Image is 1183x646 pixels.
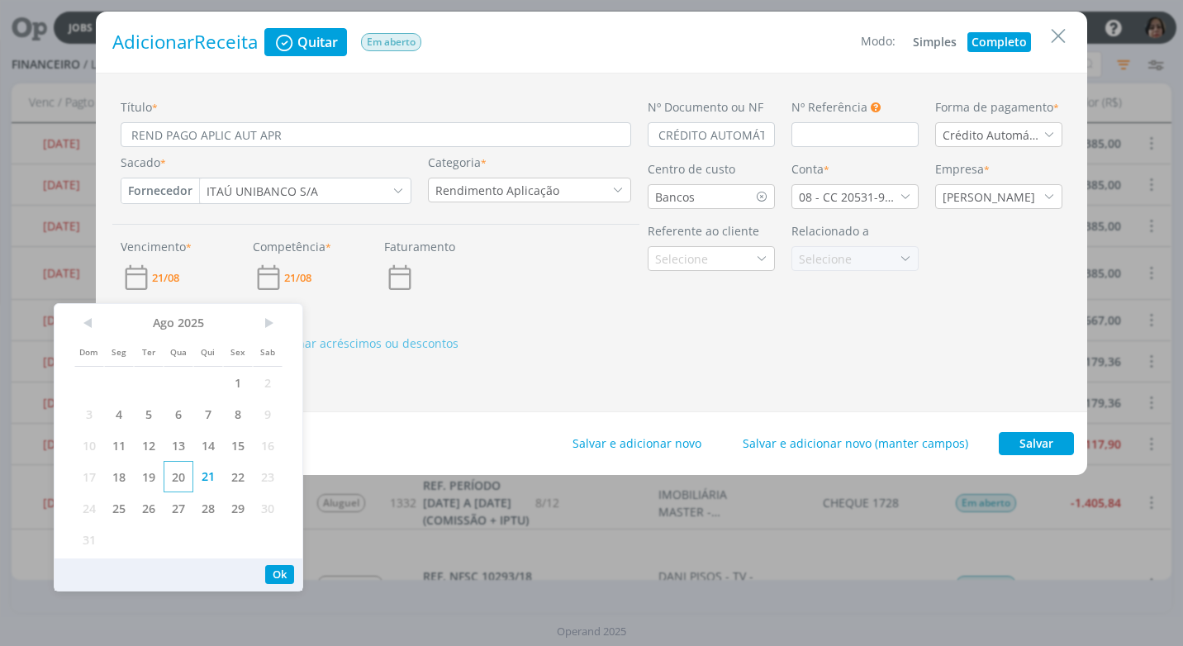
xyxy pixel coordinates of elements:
[264,28,347,56] button: Quitar
[74,311,104,335] span: <
[193,335,223,367] span: Qui
[384,238,455,255] label: Faturamento
[284,273,311,283] span: 21/08
[799,188,900,206] div: 08 - CC 20531-9 - [GEOGRAPHIC_DATA]
[943,188,1038,206] div: [PERSON_NAME]
[164,398,193,430] span: 6
[935,160,990,178] label: Empresa
[999,432,1074,455] button: Salvar
[164,492,193,524] span: 27
[253,335,283,367] span: Sab
[134,492,164,524] span: 26
[429,182,563,199] div: Rendimento Aplicação
[792,188,900,206] div: 08 - CC 20531-9 - ITAÚ
[194,29,258,55] span: Receita
[791,160,829,178] label: Conta
[96,12,1087,475] div: dialog
[562,432,712,455] button: Salvar e adicionar novo
[1046,22,1071,49] button: Close
[648,160,735,178] label: Centro de custo
[253,367,283,398] span: 2
[649,250,711,268] div: Selecione
[104,335,134,367] span: Seg
[223,335,253,367] span: Sex
[967,32,1031,52] button: Completo
[74,398,104,430] span: 3
[435,182,563,199] div: Rendimento Aplicação
[193,430,223,461] span: 14
[193,398,223,430] span: 7
[360,32,422,52] button: Em aberto
[164,461,193,492] span: 20
[223,367,253,398] span: 1
[648,98,763,116] label: Nº Documento ou NF
[152,273,179,283] span: 21/08
[112,31,258,54] h1: Adicionar
[74,492,104,524] span: 24
[74,430,104,461] span: 10
[655,188,698,206] div: Bancos
[791,222,869,240] label: Relacionado a
[104,311,253,335] span: Ago 2025
[121,238,192,255] label: Vencimento
[74,461,104,492] span: 17
[74,335,104,367] span: Dom
[134,335,164,367] span: Ter
[200,183,321,200] div: ITAÚ UNIBANCO S/A
[655,250,711,268] div: Selecione
[935,98,1059,116] label: Forma de pagamento
[792,250,855,268] div: Selecione
[799,250,855,268] div: Selecione
[74,524,104,555] span: 31
[648,222,759,240] label: Referente ao cliente
[223,398,253,430] span: 8
[361,33,421,51] span: Em aberto
[193,492,223,524] span: 28
[861,32,896,52] div: Modo:
[193,461,223,492] span: 21
[943,126,1043,144] div: Crédito Automático
[253,238,331,255] label: Competência
[732,432,979,455] button: Salvar e adicionar novo (manter campos)
[936,126,1043,144] div: Crédito Automático
[104,430,134,461] span: 11
[223,492,253,524] span: 29
[104,461,134,492] span: 18
[223,461,253,492] span: 22
[791,98,867,116] label: Nº Referência
[253,461,283,492] span: 23
[223,430,253,461] span: 15
[649,188,698,206] div: Bancos
[104,398,134,430] span: 4
[134,430,164,461] span: 12
[121,178,199,203] button: Fornecedor
[121,98,158,116] label: Título
[164,430,193,461] span: 13
[253,398,283,430] span: 9
[253,492,283,524] span: 30
[134,461,164,492] span: 19
[104,492,134,524] span: 25
[428,154,487,171] label: Categoria
[253,430,283,461] span: 16
[909,32,961,52] button: Simples
[207,183,321,200] div: ITAÚ UNIBANCO S/A
[936,188,1038,206] div: Leonardo Carvalho Raposo de Almeida
[121,154,166,171] label: Sacado
[253,311,283,335] span: >
[164,335,193,367] span: Qua
[297,36,338,49] span: Quitar
[134,398,164,430] span: 5
[265,565,294,584] button: Ok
